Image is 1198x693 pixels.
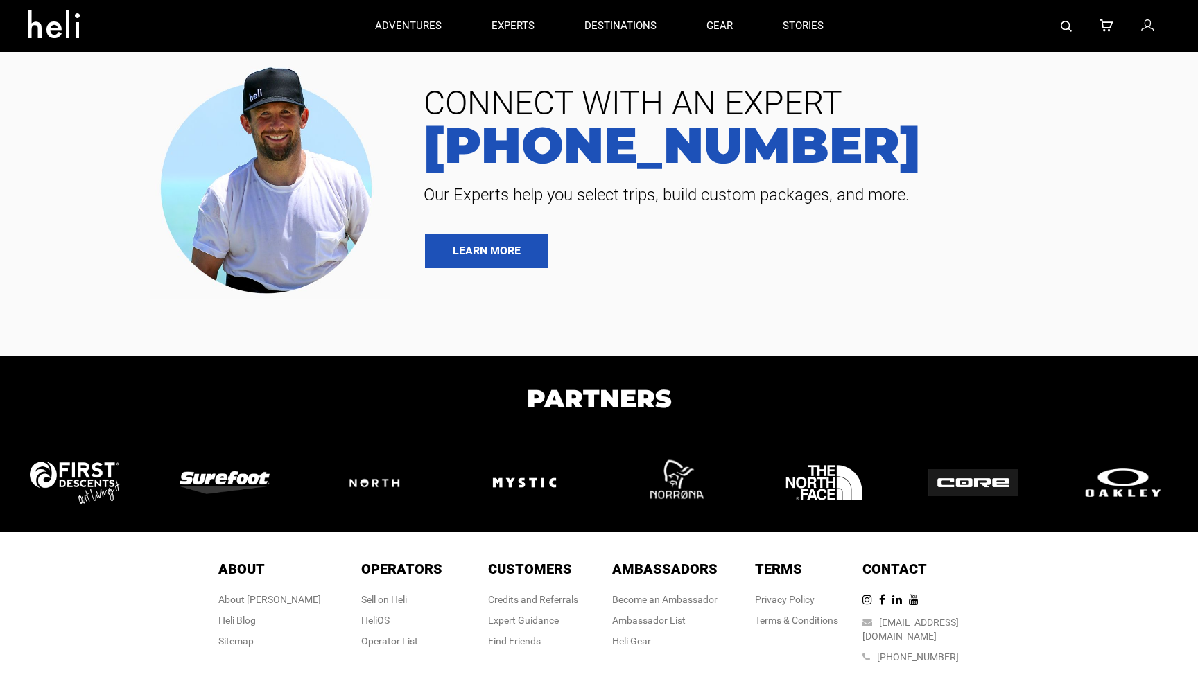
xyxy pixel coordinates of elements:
[425,234,548,268] a: LEARN MORE
[488,634,578,648] div: Find Friends
[218,634,321,648] div: Sitemap
[180,471,270,493] img: logo
[218,593,321,606] div: About [PERSON_NAME]
[781,439,867,526] img: logo
[329,459,419,507] img: logo
[612,635,651,647] a: Heli Gear
[481,439,568,526] img: logo
[413,184,1177,206] span: Our Experts help you select trips, build custom packages, and more.
[488,594,578,605] a: Credits and Referrals
[375,19,442,33] p: adventures
[862,617,959,642] a: [EMAIL_ADDRESS][DOMAIN_NAME]
[862,561,927,577] span: Contact
[877,651,959,663] a: [PHONE_NUMBER]
[755,615,838,626] a: Terms & Conditions
[30,462,120,503] img: logo
[612,613,718,627] div: Ambassador List
[631,439,718,526] img: logo
[413,87,1177,120] span: CONNECT WITH AN EXPERT
[755,594,815,605] a: Privacy Policy
[413,120,1177,170] a: [PHONE_NUMBER]
[1078,465,1168,500] img: logo
[612,594,718,605] a: Become an Ambassador
[612,561,718,577] span: Ambassadors
[488,615,559,626] a: Expert Guidance
[150,55,392,300] img: contact our team
[755,561,802,577] span: Terms
[361,634,442,648] div: Operator List
[218,561,265,577] span: About
[928,469,1018,497] img: logo
[1061,21,1072,32] img: search-bar-icon.svg
[218,615,256,626] a: Heli Blog
[361,561,442,577] span: Operators
[492,19,535,33] p: experts
[584,19,657,33] p: destinations
[488,561,572,577] span: Customers
[361,593,442,606] div: Sell on Heli
[361,615,390,626] a: HeliOS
